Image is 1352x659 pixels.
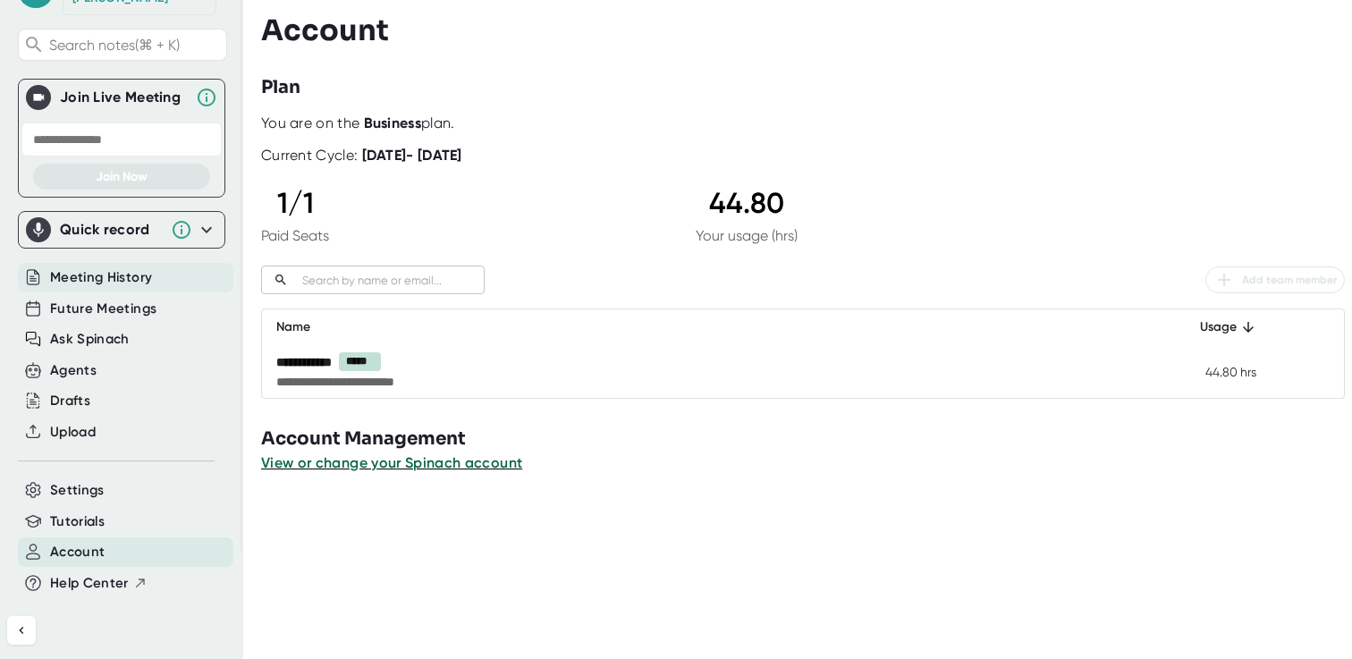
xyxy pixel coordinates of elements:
div: You are on the plan. [261,114,1345,132]
span: Join Now [96,169,148,184]
button: Settings [50,480,105,501]
button: Upload [50,422,96,443]
span: Add team member [1213,269,1337,291]
div: 1 / 1 [261,186,329,220]
div: Paid Seats [261,227,329,244]
div: Join Live Meeting [60,89,187,106]
b: Business [364,114,421,131]
h3: Account Management [261,426,1352,452]
button: Add team member [1205,266,1345,293]
button: Drafts [50,391,90,411]
span: Help Center [50,573,129,594]
button: Help Center [50,573,148,594]
button: Ask Spinach [50,329,130,350]
div: Quick record [60,221,162,239]
div: Your usage (hrs) [696,227,798,244]
button: Tutorials [50,511,105,532]
div: Join Live MeetingJoin Live Meeting [26,80,217,115]
input: Search by name or email... [295,270,485,291]
img: Join Live Meeting [30,89,47,106]
button: Agents [50,360,97,381]
b: [DATE] - [DATE] [362,147,462,164]
h3: Plan [261,74,300,101]
div: Current Cycle: [261,147,462,165]
button: Meeting History [50,267,152,288]
span: View or change your Spinach account [261,454,522,471]
div: 44.80 [696,186,798,220]
h3: Account [261,13,389,47]
div: Quick record [26,212,217,248]
button: Join Now [33,164,210,190]
button: Future Meetings [50,299,156,319]
div: Usage [1175,317,1256,338]
button: Account [50,542,105,562]
button: Collapse sidebar [7,616,36,645]
div: Name [276,317,1146,338]
td: 44.80 hrs [1161,345,1271,398]
button: View or change your Spinach account [261,452,522,474]
span: Search notes (⌘ + K) [49,37,222,54]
